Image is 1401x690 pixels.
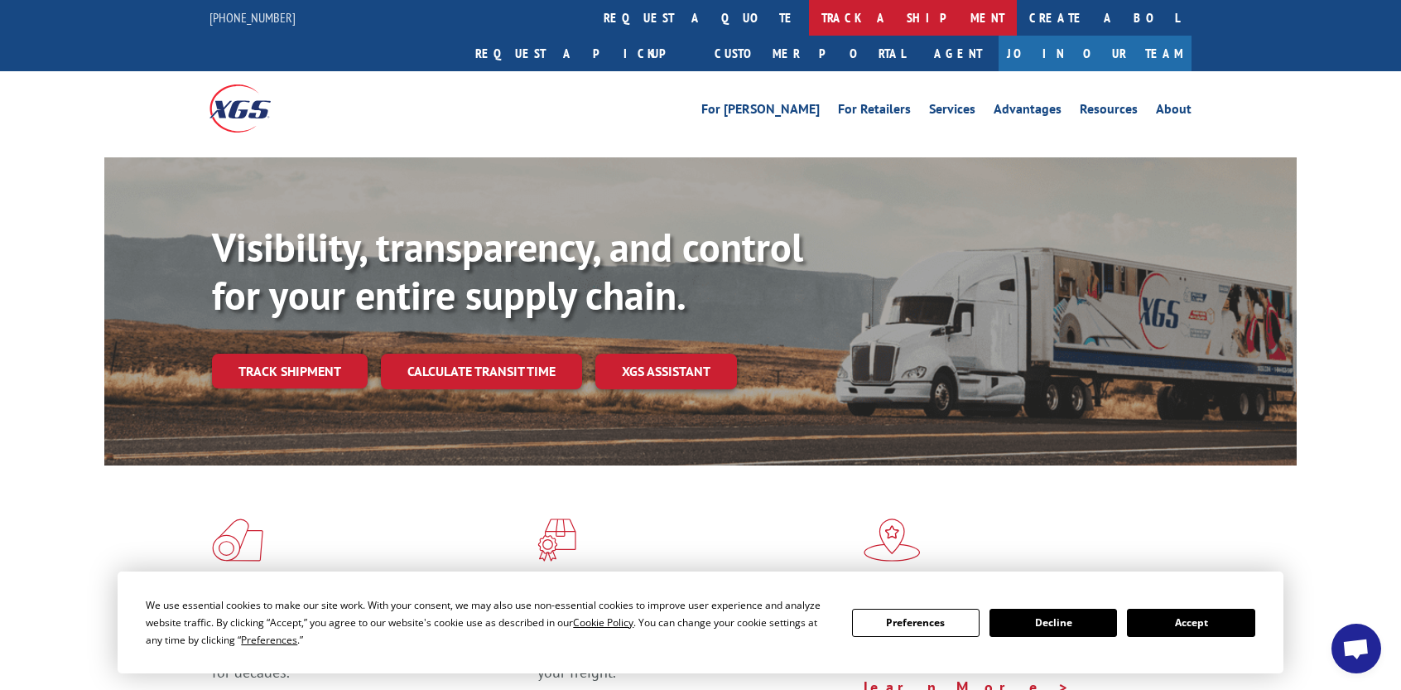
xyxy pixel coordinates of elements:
button: Accept [1127,609,1254,637]
img: xgs-icon-flagship-distribution-model-red [864,519,921,562]
button: Decline [989,609,1117,637]
a: [PHONE_NUMBER] [209,9,296,26]
div: Cookie Consent Prompt [118,572,1283,673]
b: Visibility, transparency, and control for your entire supply chain. [212,221,803,321]
a: Request a pickup [463,36,702,71]
a: For Retailers [838,103,911,121]
a: Agent [917,36,999,71]
div: We use essential cookies to make our site work. With your consent, we may also use non-essential ... [146,596,831,649]
a: XGS ASSISTANT [595,354,737,389]
span: Cookie Policy [573,615,633,630]
a: Calculate transit time [381,354,582,389]
a: Services [929,103,975,121]
div: Open chat [1331,624,1381,673]
a: About [1156,103,1192,121]
a: Track shipment [212,354,368,388]
a: Advantages [994,103,1062,121]
img: xgs-icon-total-supply-chain-intelligence-red [212,519,263,562]
a: For [PERSON_NAME] [701,103,820,121]
span: As an industry carrier of choice, XGS has brought innovation and dedication to flooring logistics... [212,623,524,682]
a: Customer Portal [702,36,917,71]
a: Join Our Team [999,36,1192,71]
a: Resources [1080,103,1138,121]
button: Preferences [852,609,980,637]
span: Preferences [241,633,297,647]
img: xgs-icon-focused-on-flooring-red [537,519,576,562]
